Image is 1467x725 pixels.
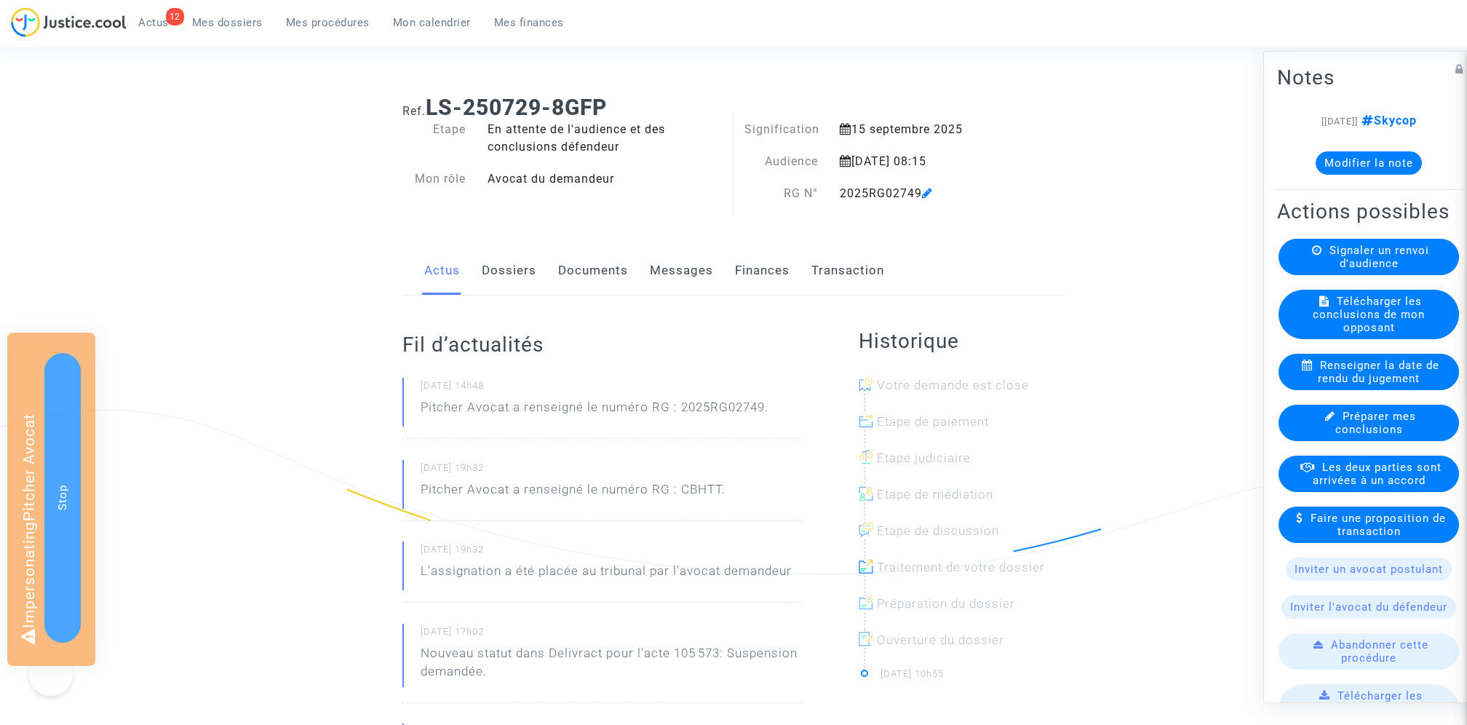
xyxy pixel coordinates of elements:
img: jc-logo.svg [11,7,127,37]
button: Stop [44,353,81,643]
div: RG N° [733,185,829,202]
a: Transaction [811,247,884,295]
a: Mes finances [482,12,576,33]
span: Mes finances [494,16,564,29]
span: Stop [56,485,69,510]
a: Mes procédures [274,12,381,33]
small: [DATE] 14h48 [421,379,800,398]
span: Préparer mes conclusions [1335,410,1417,436]
div: Signification [733,121,829,138]
div: Impersonating [7,333,95,666]
b: LS-250729-8GFP [426,95,607,120]
div: En attente de l'audience et des conclusions défendeur [477,121,733,156]
p: Nouveau statut dans Delivract pour l'acte 105 573: Suspension demandée. [421,644,800,688]
a: Messages [650,247,713,295]
span: Signaler un renvoi d'audience [1329,244,1429,270]
span: [[DATE]] [1321,116,1358,127]
div: 2025RG02749 [829,185,1019,202]
h2: Fil d’actualités [402,332,800,357]
span: Renseigner la date de rendu du jugement [1318,359,1439,385]
p: Pitcher Avocat a renseigné le numéro RG : CBHTT. [421,480,725,506]
span: Mes dossiers [192,16,263,29]
h2: Historique [859,328,1065,354]
a: Actus [424,247,460,295]
span: Actus [138,16,169,29]
span: Mon calendrier [393,16,471,29]
div: Mon rôle [391,170,477,188]
div: 12 [166,8,184,25]
h2: Notes [1277,65,1460,90]
small: [DATE] 19h32 [421,461,800,480]
a: Finances [735,247,790,295]
span: Les deux parties sont arrivées à un accord [1313,461,1442,487]
span: Inviter un avocat postulant [1295,563,1443,576]
span: Ref. [402,104,426,118]
span: Inviter l'avocat du défendeur [1290,601,1447,614]
div: 15 septembre 2025 [829,121,1019,138]
a: 12Actus [127,12,180,33]
span: Mes procédures [286,16,370,29]
small: [DATE] 19h32 [421,543,800,562]
a: Documents [558,247,628,295]
p: Pitcher Avocat a renseigné le numéro RG : 2025RG02749. [421,398,768,424]
div: Etape [391,121,477,156]
span: Télécharger les conclusions de mon opposant [1313,295,1425,334]
span: Votre demande est close [877,378,1029,392]
a: Mes dossiers [180,12,274,33]
span: Faire une proposition de transaction [1311,512,1446,538]
div: [DATE] 08:15 [829,153,1019,170]
iframe: Help Scout Beacon - Open [29,652,73,696]
a: Mon calendrier [381,12,482,33]
div: Audience [733,153,829,170]
a: Dossiers [482,247,536,295]
span: Skycop [1358,114,1417,127]
h2: Actions possibles [1277,199,1460,224]
p: L'assignation a été placée au tribunal par l'avocat demandeur [421,562,792,587]
span: Abandonner cette procédure [1331,638,1428,665]
button: Modifier la note [1316,151,1422,175]
div: Avocat du demandeur [477,170,733,188]
small: [DATE] 17h02 [421,625,800,644]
